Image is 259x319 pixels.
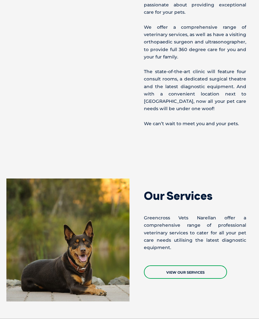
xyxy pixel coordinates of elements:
p: Greencross Vets Narellan offer a comprehensive range of professional veterinary services to cater... [144,214,246,251]
a: View Our Services [144,265,227,279]
p: The state-of-the-art clinic will feature four consult rooms, a dedicated surgical theatre and the... [144,68,246,112]
p: We can’t wait to meet you and your pets. [144,120,246,127]
p: We offer a comprehensive range of veterinary services, as well as have a visiting orthopaedic sur... [144,24,246,61]
h2: Our Services [144,190,246,201]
